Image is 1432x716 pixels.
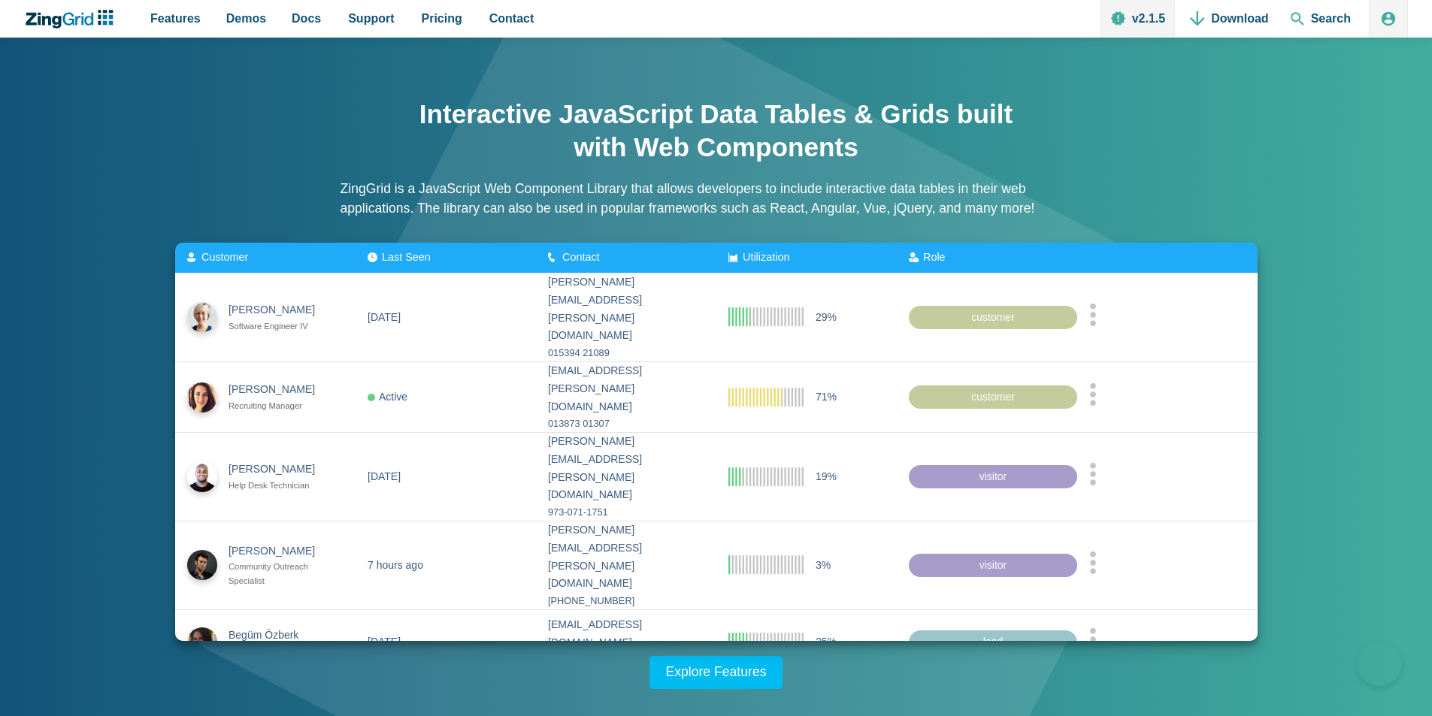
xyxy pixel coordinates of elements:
div: Software Engineer IV [229,319,328,334]
span: Role [923,251,946,263]
div: customer [909,305,1077,329]
span: Utilization [743,251,789,263]
span: Contact [489,8,534,29]
span: Pricing [422,8,462,29]
span: Features [150,8,201,29]
div: Begüm Özberk [229,626,328,644]
div: [PERSON_NAME] [229,542,328,560]
span: Demos [226,8,266,29]
span: 19% [816,467,837,485]
div: 013873 01307 [548,415,704,432]
div: lead [909,630,1077,654]
span: 71% [816,388,837,406]
span: Support [348,8,394,29]
span: 25% [816,633,837,651]
div: [PERSON_NAME] [229,381,328,399]
span: Last Seen [382,251,431,263]
div: [PERSON_NAME][EMAIL_ADDRESS][PERSON_NAME][DOMAIN_NAME] [548,433,704,504]
span: 29% [816,308,837,326]
div: 973-071-1751 [548,504,704,521]
p: ZingGrid is a JavaScript Web Component Library that allows developers to include interactive data... [341,179,1092,219]
div: Active [368,388,407,406]
iframe: Toggle Customer Support [1357,641,1402,686]
div: [PERSON_NAME][EMAIL_ADDRESS][PERSON_NAME][DOMAIN_NAME] [548,521,704,593]
a: ZingChart Logo. Click to return to the homepage [24,10,121,29]
a: Explore Features [649,656,783,689]
span: Customer [201,251,248,263]
span: Contact [562,251,600,263]
h1: Interactive JavaScript Data Tables & Grids built with Web Components [416,98,1017,164]
div: [PERSON_NAME] [229,461,328,479]
div: Recruiting Manager [229,399,328,413]
div: [DATE] [368,467,401,485]
div: [PERSON_NAME] [229,301,328,319]
div: Help Desk Technician [229,479,328,493]
span: Docs [292,8,321,29]
div: [EMAIL_ADDRESS][PERSON_NAME][DOMAIN_NAME] [548,362,704,415]
div: 015394 21089 [548,345,704,361]
div: Community Outreach Specialist [229,560,328,588]
div: 7 hours ago [368,556,423,574]
div: [PHONE_NUMBER] [548,593,704,609]
div: [EMAIL_ADDRESS][DOMAIN_NAME] [548,616,704,652]
div: [PERSON_NAME][EMAIL_ADDRESS][PERSON_NAME][DOMAIN_NAME] [548,273,704,345]
div: [DATE] [368,633,401,651]
div: customer [909,385,1077,409]
div: [DATE] [368,308,401,326]
div: visitor [909,553,1077,577]
div: visitor [909,464,1077,488]
span: 3% [816,556,831,574]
